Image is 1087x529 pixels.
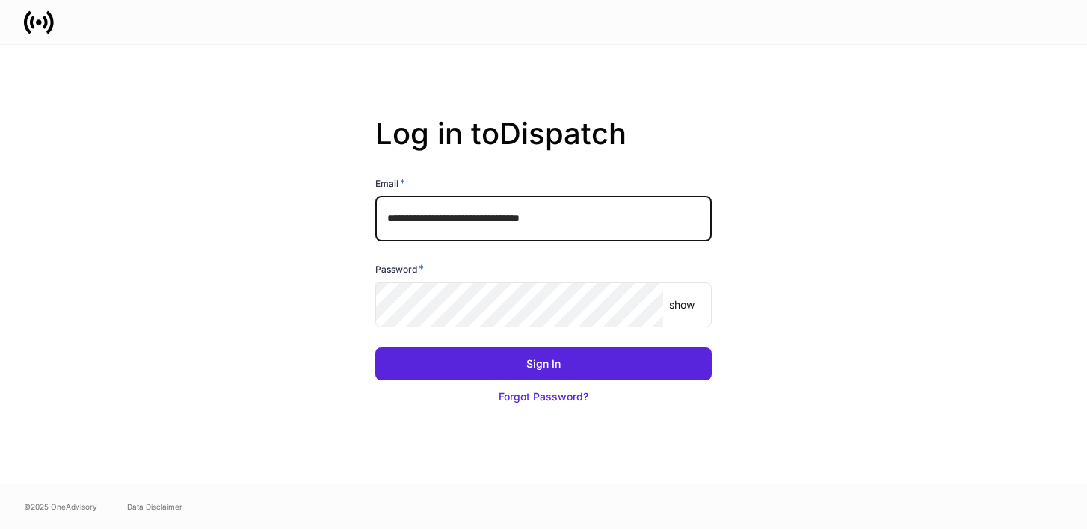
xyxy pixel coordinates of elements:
div: Forgot Password? [499,389,588,404]
h2: Log in to Dispatch [375,116,712,176]
button: Forgot Password? [375,380,712,413]
h6: Email [375,176,405,191]
p: show [669,297,695,312]
button: Sign In [375,347,712,380]
div: Sign In [526,356,561,371]
span: © 2025 OneAdvisory [24,501,97,513]
a: Data Disclaimer [127,501,182,513]
h6: Password [375,262,424,276]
